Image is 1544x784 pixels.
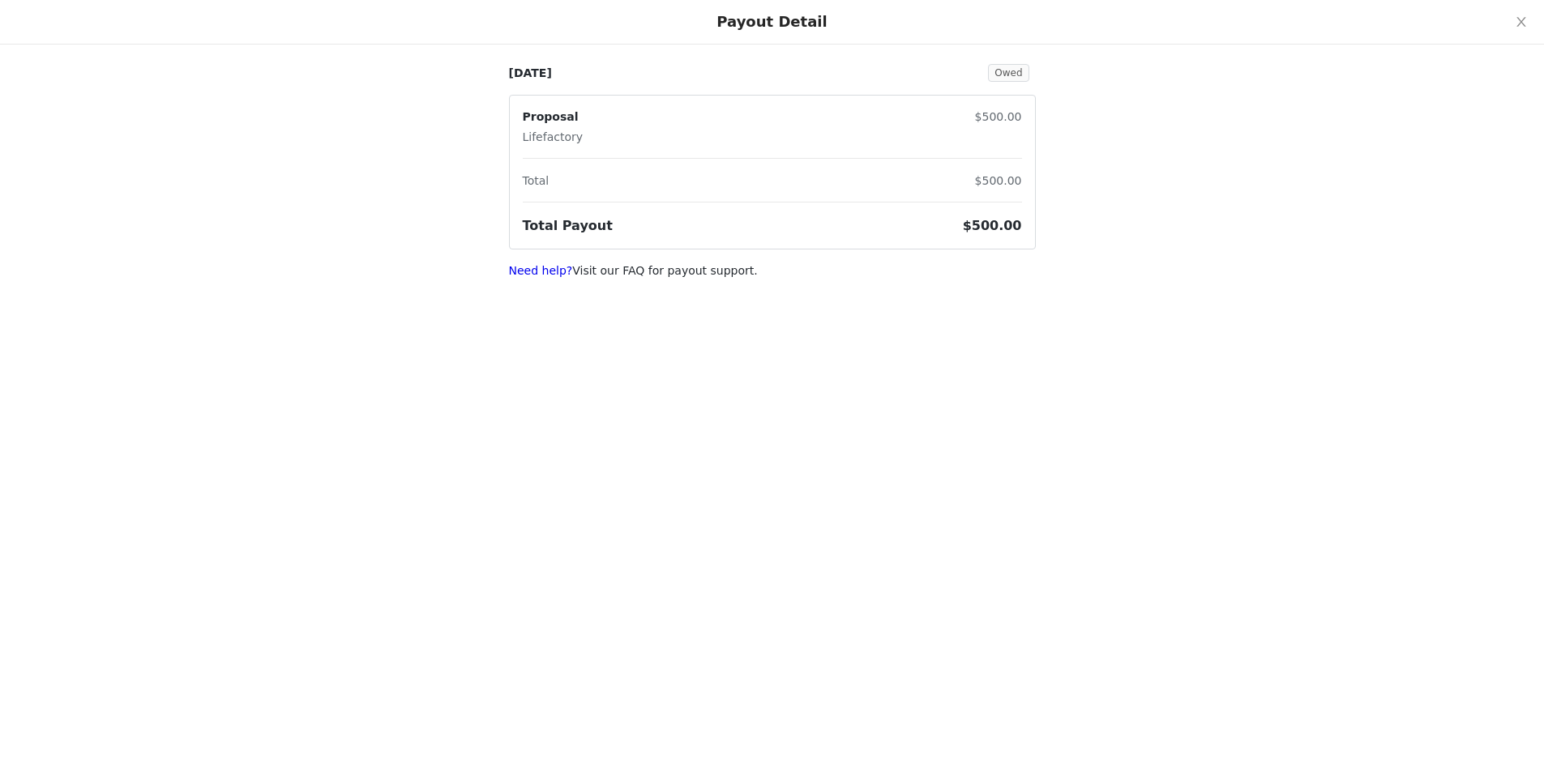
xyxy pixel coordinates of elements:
[523,129,584,146] p: Lifefactory
[975,174,1022,187] span: $500.00
[523,216,613,236] h3: Total Payout
[509,262,1036,279] p: Visit our FAQ for payout support.
[1515,15,1528,28] i: icon: close
[523,173,550,190] p: Total
[963,218,1022,233] span: $500.00
[523,109,584,126] p: Proposal
[509,264,573,277] a: Need help?
[716,13,827,31] div: Payout Detail
[975,110,1022,123] span: $500.00
[509,65,552,82] p: [DATE]
[988,64,1029,82] span: Owed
